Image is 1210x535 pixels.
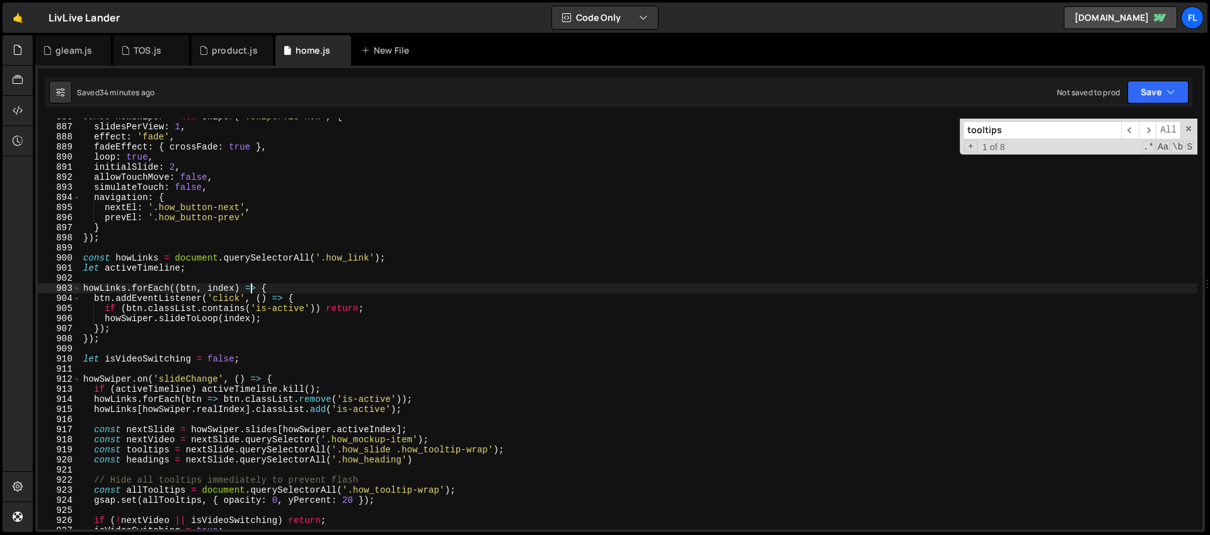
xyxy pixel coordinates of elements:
div: product.js [212,44,258,57]
div: 888 [38,132,81,142]
div: Not saved to prod [1057,87,1120,98]
div: 894 [38,192,81,203]
div: 922 [38,475,81,485]
div: 926 [38,515,81,526]
div: 925 [38,505,81,515]
div: 912 [38,374,81,384]
span: Toggle Replace mode [964,141,977,152]
a: 🤙 [3,3,33,33]
div: 889 [38,142,81,152]
div: 908 [38,334,81,344]
div: 904 [38,293,81,303]
div: 898 [38,233,81,243]
div: 918 [38,435,81,445]
a: [DOMAIN_NAME] [1064,6,1177,29]
div: 920 [38,455,81,465]
span: ​ [1139,121,1156,139]
button: Code Only [552,6,658,29]
div: Saved [77,87,154,98]
span: CaseSensitive Search [1156,141,1170,153]
div: 897 [38,223,81,233]
div: home.js [296,44,330,57]
span: Whole Word Search [1171,141,1184,153]
span: 1 of 8 [977,142,1010,152]
div: 917 [38,425,81,435]
div: 891 [38,162,81,172]
span: Search In Selection [1185,141,1194,153]
div: 899 [38,243,81,253]
input: Search for [963,121,1121,139]
div: 887 [38,122,81,132]
div: 895 [38,203,81,213]
div: 900 [38,253,81,263]
div: 923 [38,485,81,495]
a: Fl [1181,6,1204,29]
div: 909 [38,344,81,354]
div: LivLive Lander [49,10,120,25]
span: ​ [1121,121,1139,139]
div: 914 [38,394,81,404]
div: TOS.js [134,44,161,57]
div: New File [361,44,414,57]
span: RegExp Search [1142,141,1155,153]
div: 893 [38,182,81,192]
div: 907 [38,324,81,334]
div: 915 [38,404,81,414]
span: Alt-Enter [1156,121,1181,139]
div: 905 [38,303,81,314]
div: 919 [38,445,81,455]
div: 892 [38,172,81,182]
div: 901 [38,263,81,273]
div: 910 [38,354,81,364]
div: 890 [38,152,81,162]
button: Save [1127,81,1189,103]
div: 903 [38,283,81,293]
div: 911 [38,364,81,374]
div: gleam.js [55,44,92,57]
div: 916 [38,414,81,425]
div: 896 [38,213,81,223]
div: 906 [38,314,81,324]
div: 34 minutes ago [100,87,154,98]
div: 913 [38,384,81,394]
div: 924 [38,495,81,505]
div: 902 [38,273,81,283]
div: 921 [38,465,81,475]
